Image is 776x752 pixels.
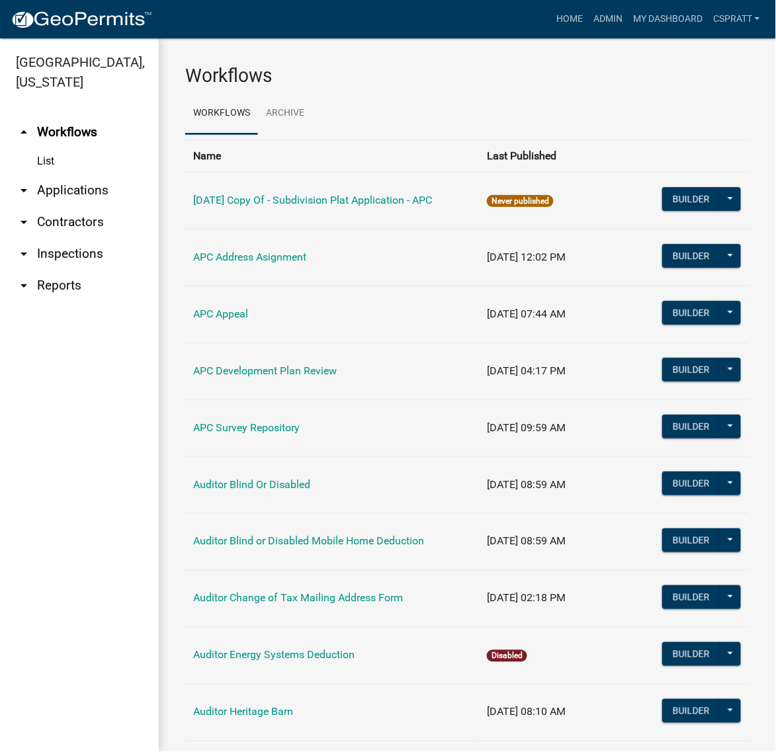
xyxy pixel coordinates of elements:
a: Home [551,7,588,32]
h3: Workflows [185,65,750,87]
span: Never published [487,195,554,207]
i: arrow_drop_up [16,124,32,140]
button: Builder [662,301,720,325]
button: Builder [662,642,720,666]
button: Builder [662,358,720,382]
th: Name [185,140,479,172]
button: Builder [662,244,720,268]
i: arrow_drop_down [16,246,32,262]
span: [DATE] 08:59 AM [487,535,566,548]
i: arrow_drop_down [16,214,32,230]
a: My Dashboard [628,7,708,32]
a: Auditor Blind or Disabled Mobile Home Deduction [193,535,424,548]
a: APC Survey Repository [193,421,300,434]
a: Auditor Heritage Barn [193,706,293,718]
span: [DATE] 02:18 PM [487,592,566,605]
button: Builder [662,528,720,552]
span: Disabled [487,650,527,662]
a: cspratt [708,7,765,32]
a: Auditor Energy Systems Deduction [193,649,355,661]
i: arrow_drop_down [16,278,32,294]
span: [DATE] 08:10 AM [487,706,566,718]
a: Auditor Blind Or Disabled [193,478,310,491]
i: arrow_drop_down [16,183,32,198]
button: Builder [662,472,720,495]
th: Last Published [479,140,652,172]
a: APC Appeal [193,308,248,320]
button: Builder [662,699,720,723]
a: Admin [588,7,628,32]
span: [DATE] 09:59 AM [487,421,566,434]
span: [DATE] 07:44 AM [487,308,566,320]
span: [DATE] 08:59 AM [487,478,566,491]
button: Builder [662,187,720,211]
a: Auditor Change of Tax Mailing Address Form [193,592,403,605]
button: Builder [662,415,720,439]
button: Builder [662,585,720,609]
a: Archive [258,93,312,135]
span: [DATE] 04:17 PM [487,364,566,377]
span: [DATE] 12:02 PM [487,251,566,263]
a: APC Development Plan Review [193,364,337,377]
a: APC Address Asignment [193,251,306,263]
a: Workflows [185,93,258,135]
a: [DATE] Copy Of - Subdivision Plat Application - APC [193,194,432,206]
